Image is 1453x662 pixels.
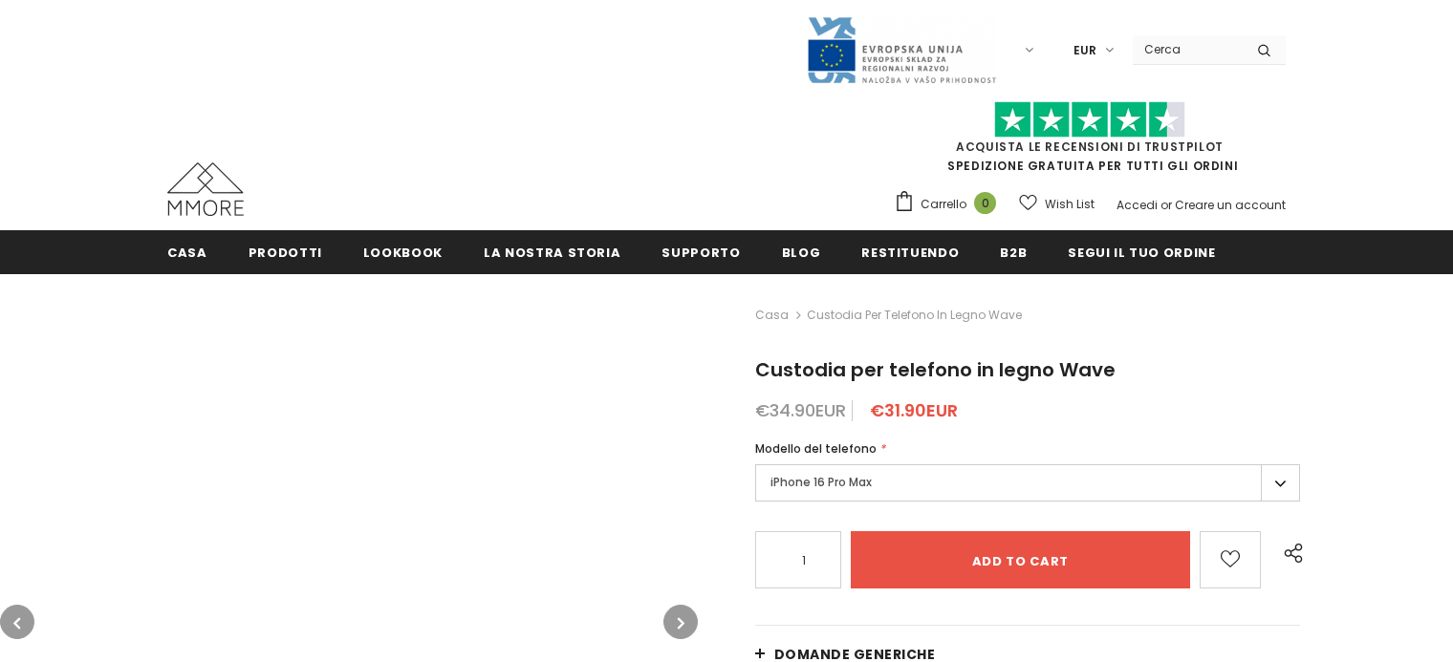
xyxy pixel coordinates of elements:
[1000,230,1027,273] a: B2B
[484,230,620,273] a: La nostra storia
[851,531,1191,588] input: Add to cart
[249,244,322,262] span: Prodotti
[782,230,821,273] a: Blog
[1117,197,1158,213] a: Accedi
[994,101,1185,139] img: Fidati di Pilot Stars
[167,230,207,273] a: Casa
[1068,244,1215,262] span: Segui il tuo ordine
[921,195,966,214] span: Carrello
[861,244,959,262] span: Restituendo
[806,15,997,85] img: Javni Razpis
[1068,230,1215,273] a: Segui il tuo ordine
[807,304,1022,327] span: Custodia per telefono in legno Wave
[484,244,620,262] span: La nostra storia
[661,230,740,273] a: supporto
[249,230,322,273] a: Prodotti
[661,244,740,262] span: supporto
[806,41,997,57] a: Javni Razpis
[363,230,443,273] a: Lookbook
[167,244,207,262] span: Casa
[861,230,959,273] a: Restituendo
[755,398,846,422] span: €34.90EUR
[755,440,877,457] span: Modello del telefono
[755,464,1300,502] label: iPhone 16 Pro Max
[1133,35,1243,63] input: Search Site
[956,139,1224,155] a: Acquista le recensioni di TrustPilot
[1160,197,1172,213] span: or
[870,398,958,422] span: €31.90EUR
[755,304,789,327] a: Casa
[1073,41,1096,60] span: EUR
[1000,244,1027,262] span: B2B
[1175,197,1286,213] a: Creare un account
[974,192,996,214] span: 0
[363,244,443,262] span: Lookbook
[167,162,244,216] img: Casi MMORE
[894,190,1006,219] a: Carrello 0
[894,110,1286,174] span: SPEDIZIONE GRATUITA PER TUTTI GLI ORDINI
[1019,187,1095,221] a: Wish List
[782,244,821,262] span: Blog
[755,356,1116,383] span: Custodia per telefono in legno Wave
[1045,195,1095,214] span: Wish List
